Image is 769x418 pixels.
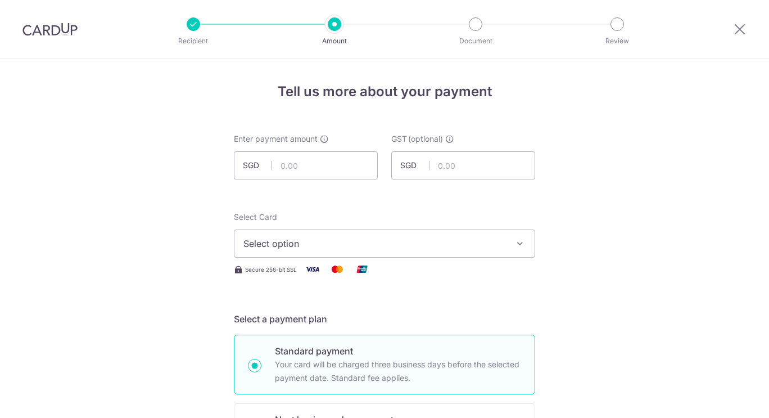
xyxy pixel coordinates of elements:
[301,262,324,276] img: Visa
[351,262,373,276] img: Union Pay
[234,82,535,102] h4: Tell us more about your payment
[275,344,521,358] p: Standard payment
[408,133,443,145] span: (optional)
[234,312,535,326] h5: Select a payment plan
[576,35,659,47] p: Review
[391,151,535,179] input: 0.00
[434,35,517,47] p: Document
[293,35,376,47] p: Amount
[697,384,758,412] iframe: Opens a widget where you can find more information
[234,230,535,258] button: Select option
[234,133,318,145] span: Enter payment amount
[400,160,429,171] span: SGD
[275,358,521,385] p: Your card will be charged three business days before the selected payment date. Standard fee appl...
[243,237,505,250] span: Select option
[326,262,349,276] img: Mastercard
[243,160,272,171] span: SGD
[234,151,378,179] input: 0.00
[234,212,277,222] span: translation missing: en.payables.payment_networks.credit_card.summary.labels.select_card
[391,133,407,145] span: GST
[22,23,78,36] img: CardUp
[245,265,297,274] span: Secure 256-bit SSL
[152,35,235,47] p: Recipient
